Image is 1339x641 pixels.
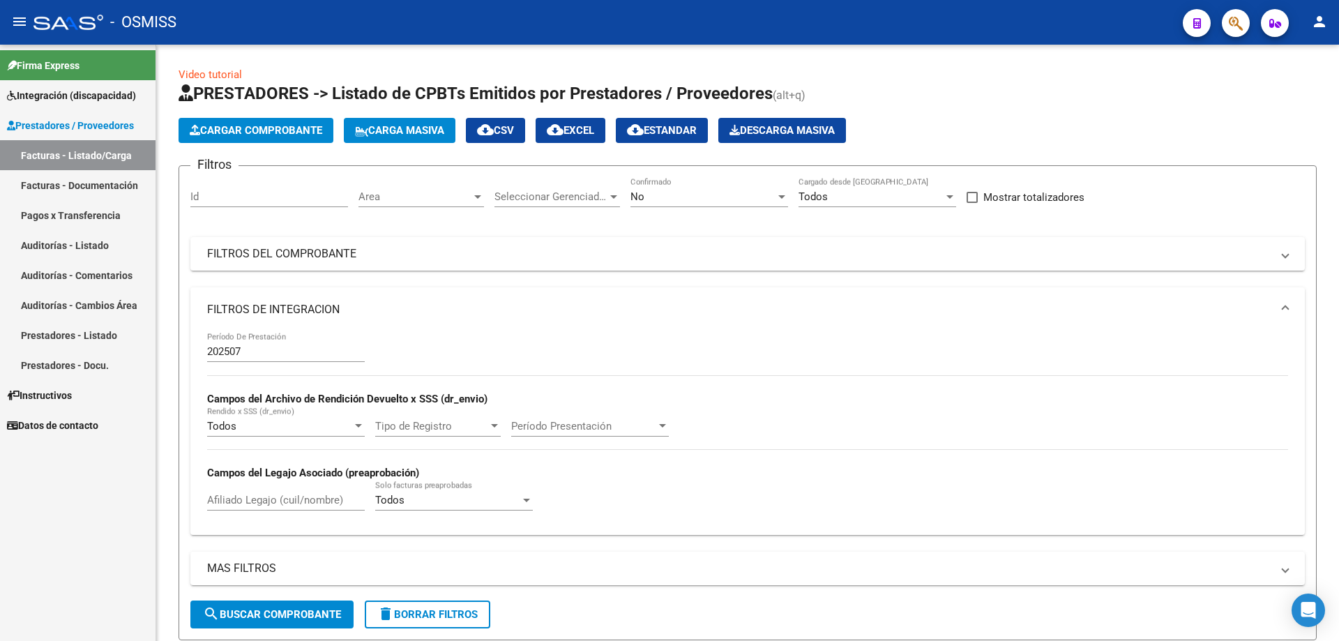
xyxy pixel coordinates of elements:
mat-expansion-panel-header: FILTROS DE INTEGRACION [190,287,1305,332]
span: Datos de contacto [7,418,98,433]
span: Período Presentación [511,420,656,432]
mat-panel-title: MAS FILTROS [207,561,1271,576]
button: Descarga Masiva [718,118,846,143]
button: EXCEL [536,118,605,143]
span: Seleccionar Gerenciador [494,190,607,203]
a: Video tutorial [179,68,242,81]
div: Open Intercom Messenger [1292,594,1325,627]
span: (alt+q) [773,89,805,102]
mat-icon: menu [11,13,28,30]
mat-panel-title: FILTROS DE INTEGRACION [207,302,1271,317]
span: Tipo de Registro [375,420,488,432]
span: No [630,190,644,203]
mat-expansion-panel-header: MAS FILTROS [190,552,1305,585]
button: Estandar [616,118,708,143]
span: Todos [207,420,236,432]
span: Estandar [627,124,697,137]
h3: Filtros [190,155,239,174]
span: Firma Express [7,58,80,73]
mat-icon: cloud_download [627,121,644,138]
span: Descarga Masiva [729,124,835,137]
span: Mostrar totalizadores [983,189,1084,206]
span: Prestadores / Proveedores [7,118,134,133]
span: CSV [477,124,514,137]
strong: Campos del Legajo Asociado (preaprobación) [207,467,419,479]
span: Cargar Comprobante [190,124,322,137]
strong: Campos del Archivo de Rendición Devuelto x SSS (dr_envio) [207,393,487,405]
mat-icon: delete [377,605,394,622]
span: Buscar Comprobante [203,608,341,621]
mat-icon: cloud_download [477,121,494,138]
mat-expansion-panel-header: FILTROS DEL COMPROBANTE [190,237,1305,271]
span: - OSMISS [110,7,176,38]
button: Borrar Filtros [365,601,490,628]
span: EXCEL [547,124,594,137]
mat-icon: cloud_download [547,121,563,138]
mat-icon: person [1311,13,1328,30]
app-download-masive: Descarga masiva de comprobantes (adjuntos) [718,118,846,143]
button: Buscar Comprobante [190,601,354,628]
span: PRESTADORES -> Listado de CPBTs Emitidos por Prestadores / Proveedores [179,84,773,103]
span: Todos [799,190,828,203]
span: Integración (discapacidad) [7,88,136,103]
div: FILTROS DE INTEGRACION [190,332,1305,535]
span: Instructivos [7,388,72,403]
button: CSV [466,118,525,143]
span: Area [358,190,471,203]
span: Carga Masiva [355,124,444,137]
span: Todos [375,494,404,506]
span: Borrar Filtros [377,608,478,621]
button: Cargar Comprobante [179,118,333,143]
button: Carga Masiva [344,118,455,143]
mat-icon: search [203,605,220,622]
mat-panel-title: FILTROS DEL COMPROBANTE [207,246,1271,262]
